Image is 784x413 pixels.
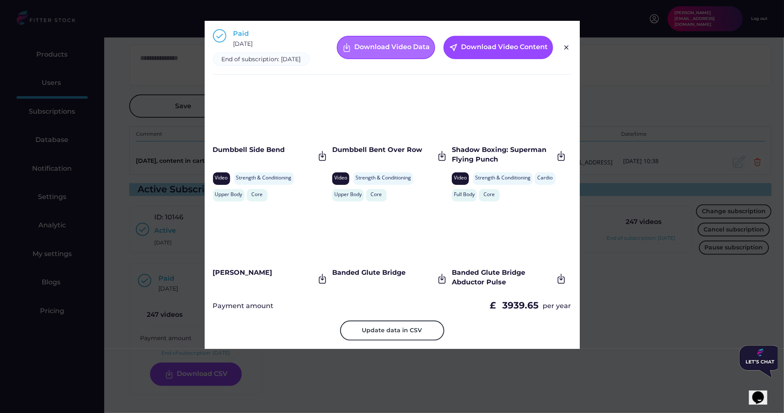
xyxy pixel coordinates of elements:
[475,174,531,182] div: Strength & Conditioning
[236,174,292,182] div: Strength & Conditioning
[452,145,554,164] div: Shadow Boxing: Superman Flying Punch
[543,301,571,311] div: per year
[355,42,430,52] div: Download Video Data
[233,29,249,38] div: Paid
[317,150,328,162] img: Frame.svg
[215,191,243,198] div: Upper Body
[356,174,411,182] div: Strength & Conditioning
[454,174,467,182] div: Video
[461,42,548,52] div: Download Video Content
[317,273,328,284] img: Frame.svg
[332,268,434,277] div: Banded Glute Bridge
[452,206,567,262] iframe: Women's_Hormonal_Health_and_Nutrition_Part_1_-_The_Menstruation_Phase_by_Renata
[213,268,315,277] div: [PERSON_NAME]
[249,191,266,198] div: Core
[448,42,458,52] button: near_me
[332,206,448,262] iframe: Women's_Hormonal_Health_and_Nutrition_Part_1_-_The_Menstruation_Phase_by_Renata
[340,321,444,341] button: Update data in CSV
[213,206,328,262] iframe: Women's_Hormonal_Health_and_Nutrition_Part_1_-_The_Menstruation_Phase_by_Renata
[213,29,226,42] img: Group%201000002397.svg
[481,191,498,198] div: Core
[222,55,301,64] div: End of subscription: [DATE]
[537,174,554,182] div: Cardio
[556,273,567,284] img: Frame.svg
[332,145,434,154] div: Dumbbell Bent Over Row
[736,342,778,381] iframe: chat widget
[334,174,347,182] div: Video
[503,299,539,312] div: 3939.65
[213,83,328,139] iframe: Women's_Hormonal_Health_and_Nutrition_Part_1_-_The_Menstruation_Phase_by_Renata
[436,273,448,284] img: Frame.svg
[452,268,554,287] div: Banded Glute Bridge Abductor Pulse
[332,83,448,139] iframe: Women's_Hormonal_Health_and_Nutrition_Part_1_-_The_Menstruation_Phase_by_Renata
[368,191,385,198] div: Core
[452,83,567,139] iframe: Women's_Hormonal_Health_and_Nutrition_Part_1_-_The_Menstruation_Phase_by_Renata
[454,191,475,198] div: Full Body
[490,299,498,312] div: £
[556,150,567,162] img: Frame.svg
[213,145,315,154] div: Dumbbell Side Bend
[436,150,448,162] img: Frame.svg
[561,42,571,52] img: Group%201000002326.svg
[3,3,45,35] img: Chat attention grabber
[334,191,362,198] div: Upper Body
[215,174,228,182] div: Video
[233,40,253,48] div: [DATE]
[342,42,352,52] img: Frame%20%287%29.svg
[749,380,776,405] iframe: chat widget
[213,301,274,311] div: Payment amount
